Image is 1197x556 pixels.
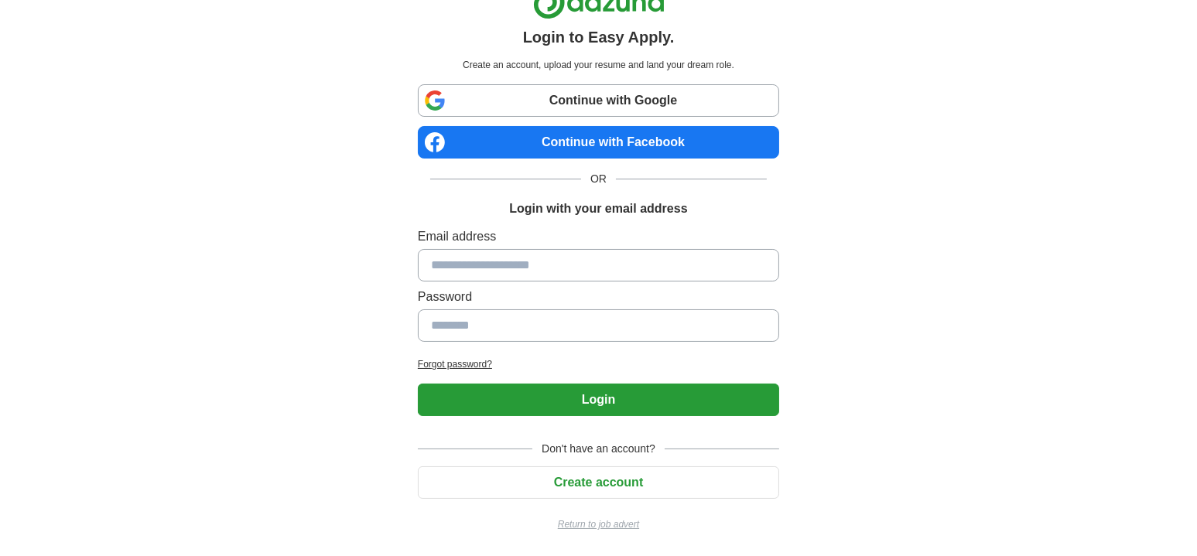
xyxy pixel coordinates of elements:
[418,384,779,416] button: Login
[418,84,779,117] a: Continue with Google
[421,58,776,72] p: Create an account, upload your resume and land your dream role.
[509,200,687,218] h1: Login with your email address
[418,466,779,499] button: Create account
[418,357,779,371] a: Forgot password?
[418,227,779,246] label: Email address
[532,441,665,457] span: Don't have an account?
[418,517,779,531] a: Return to job advert
[523,26,675,49] h1: Login to Easy Apply.
[418,288,779,306] label: Password
[581,171,616,187] span: OR
[418,126,779,159] a: Continue with Facebook
[418,476,779,489] a: Create account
